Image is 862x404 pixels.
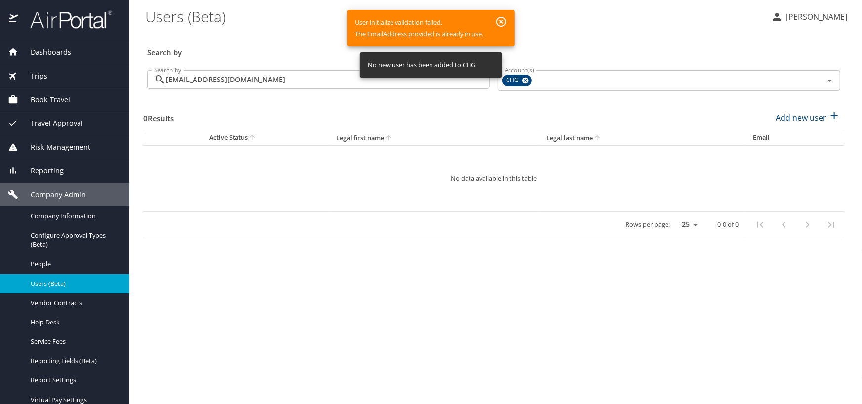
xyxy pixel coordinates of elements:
img: airportal-logo.png [19,10,112,29]
div: No new user has been added to CHG [368,55,475,75]
span: Travel Approval [18,118,83,129]
span: Report Settings [31,375,118,385]
span: Book Travel [18,94,70,105]
th: Active Status [143,131,328,145]
button: sort [248,133,258,143]
span: Trips [18,71,47,81]
th: Email [745,131,844,145]
button: sort [593,134,603,143]
h3: 0 Results [143,107,174,124]
span: Vendor Contracts [31,298,118,308]
p: [PERSON_NAME] [783,11,847,23]
span: Help Desk [31,318,118,327]
p: Rows per page: [626,221,670,228]
img: icon-airportal.png [9,10,19,29]
span: Reporting [18,165,64,176]
span: CHG [502,75,525,85]
button: Add new user [772,107,844,128]
span: Dashboards [18,47,71,58]
span: Reporting Fields (Beta) [31,356,118,365]
span: Configure Approval Types (Beta) [31,231,118,249]
div: CHG [502,75,532,86]
button: Open [823,74,837,87]
span: Service Fees [31,337,118,346]
th: Legal last name [539,131,745,145]
span: Company Admin [18,189,86,200]
h1: Users (Beta) [145,1,763,32]
span: Company Information [31,211,118,221]
span: People [31,259,118,269]
input: Search by name or email [166,70,490,89]
p: Add new user [776,112,826,123]
button: [PERSON_NAME] [767,8,851,26]
span: Users (Beta) [31,279,118,288]
h3: Search by [147,41,840,58]
th: Legal first name [328,131,539,145]
button: sort [384,134,394,143]
p: No data available in this table [173,175,815,182]
select: rows per page [674,217,702,232]
span: Risk Management [18,142,90,153]
div: User initialize validation failed. The EmailAddress provided is already in use. [355,13,483,43]
p: 0-0 of 0 [717,221,739,228]
table: User Search Table [143,131,844,238]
